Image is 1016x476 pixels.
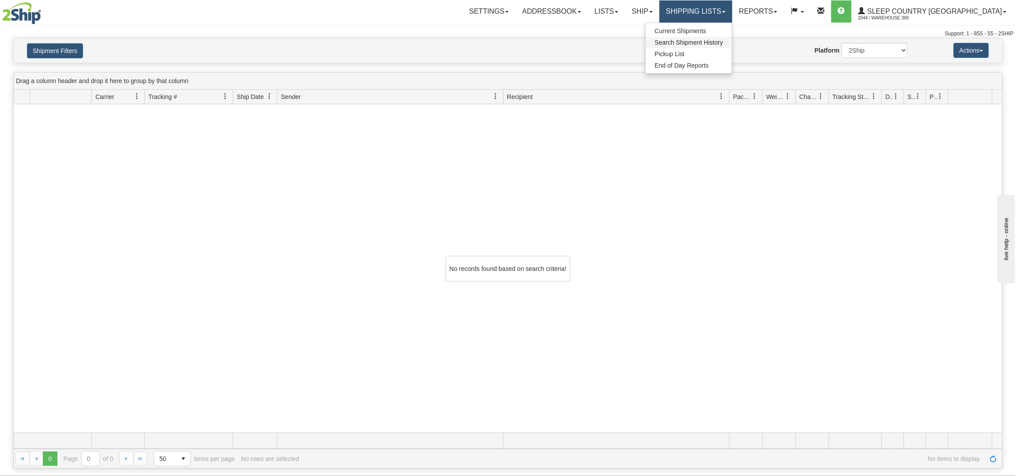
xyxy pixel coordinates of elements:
[516,0,588,23] a: Addressbook
[886,92,893,101] span: Delivery Status
[930,92,937,101] span: Pickup Status
[507,92,533,101] span: Recipient
[176,452,190,466] span: select
[933,89,948,104] a: Pickup Status filter column settings
[159,454,171,463] span: 50
[732,0,784,23] a: Reports
[867,89,882,104] a: Tracking Status filter column settings
[2,30,1014,38] div: Support: 1 - 855 - 55 - 2SHIP
[996,193,1015,283] iframe: chat widget
[852,0,1013,23] a: Sleep Country [GEOGRAPHIC_DATA] 2044 / Warehouse 390
[237,92,264,101] span: Ship Date
[766,92,785,101] span: Weight
[646,37,732,48] a: Search Shipment History
[2,2,41,24] img: logo2044.jpg
[646,60,732,71] a: End of Day Reports
[64,451,114,466] span: Page of 0
[781,89,796,104] a: Weight filter column settings
[747,89,762,104] a: Packages filter column settings
[43,452,57,466] span: Page 0
[858,14,925,23] span: 2044 / Warehouse 390
[148,92,177,101] span: Tracking #
[95,92,114,101] span: Carrier
[833,92,871,101] span: Tracking Status
[646,25,732,37] a: Current Shipments
[488,89,503,104] a: Sender filter column settings
[7,8,82,14] div: live help - online
[814,89,829,104] a: Charge filter column settings
[463,0,516,23] a: Settings
[646,48,732,60] a: Pickup List
[800,92,818,101] span: Charge
[889,89,904,104] a: Delivery Status filter column settings
[911,89,926,104] a: Shipment Issues filter column settings
[954,43,989,58] button: Actions
[154,451,191,466] span: Page sizes drop down
[446,256,570,282] div: No records found based on search criteria!
[241,455,299,462] div: No rows are selected
[262,89,277,104] a: Ship Date filter column settings
[655,27,706,34] span: Current Shipments
[154,451,235,466] span: items per page
[588,0,625,23] a: Lists
[815,46,840,55] label: Platform
[625,0,659,23] a: Ship
[281,92,301,101] span: Sender
[305,455,980,462] span: No items to display
[655,62,709,69] span: End of Day Reports
[27,43,83,58] button: Shipment Filters
[660,0,732,23] a: Shipping lists
[714,89,729,104] a: Recipient filter column settings
[218,89,233,104] a: Tracking # filter column settings
[865,8,1002,15] span: Sleep Country [GEOGRAPHIC_DATA]
[908,92,915,101] span: Shipment Issues
[129,89,144,104] a: Carrier filter column settings
[655,39,723,46] span: Search Shipment History
[14,72,1002,90] div: grid grouping header
[655,50,685,57] span: Pickup List
[986,452,1001,466] a: Refresh
[733,92,752,101] span: Packages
